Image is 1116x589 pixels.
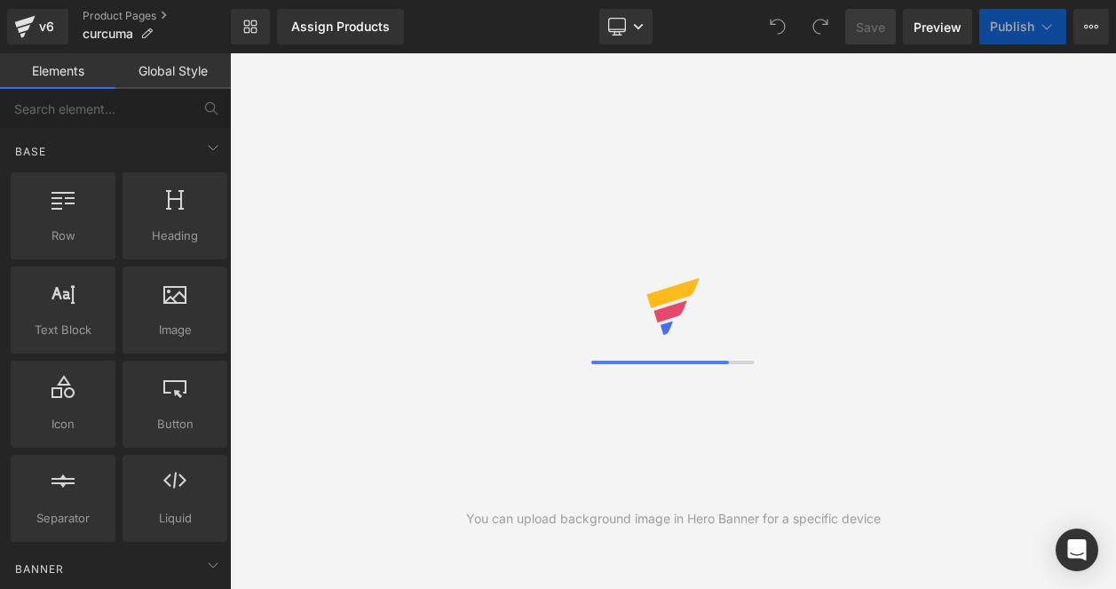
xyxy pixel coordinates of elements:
[13,143,48,160] span: Base
[7,9,68,44] a: v6
[231,9,270,44] a: New Library
[36,15,58,38] div: v6
[1073,9,1109,44] button: More
[1056,529,1098,571] div: Open Intercom Messenger
[16,415,110,434] span: Icon
[914,18,962,36] span: Preview
[466,509,881,529] div: You can upload background image in Hero Banner for a specific device
[16,227,110,245] span: Row
[13,561,66,577] span: Banner
[990,20,1034,34] span: Publish
[16,321,110,339] span: Text Block
[291,20,390,34] div: Assign Products
[83,27,133,41] span: curcuma
[803,9,838,44] button: Redo
[903,9,972,44] a: Preview
[128,227,222,245] span: Heading
[16,509,110,528] span: Separator
[760,9,795,44] button: Undo
[979,9,1066,44] button: Publish
[128,415,222,434] span: Button
[83,9,231,23] a: Product Pages
[128,321,222,339] span: Image
[128,509,222,528] span: Liquid
[856,18,885,36] span: Save
[115,53,231,89] a: Global Style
